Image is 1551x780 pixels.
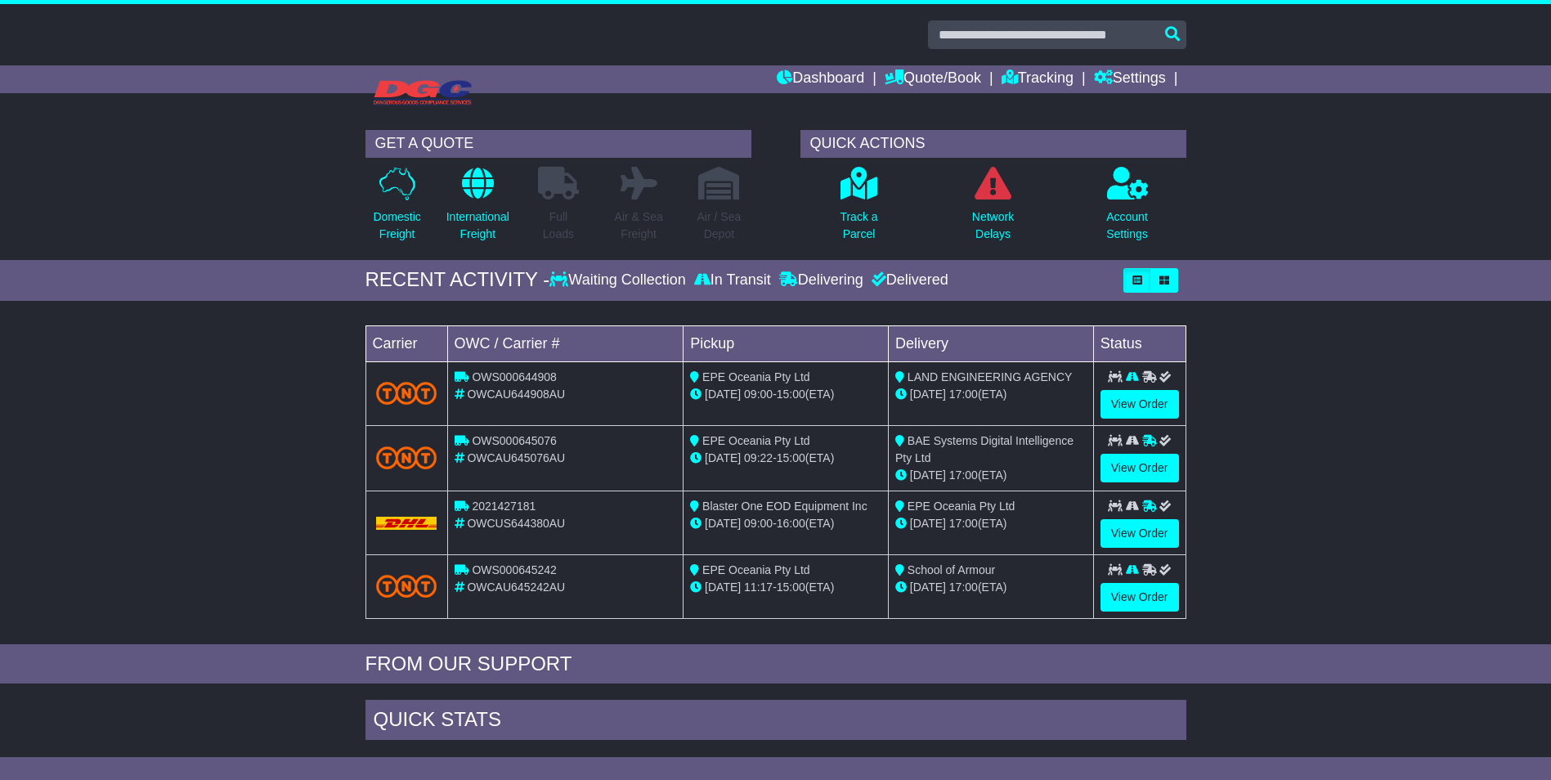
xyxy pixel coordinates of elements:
[472,434,557,447] span: OWS000645076
[777,388,805,401] span: 15:00
[777,517,805,530] span: 16:00
[1100,390,1179,419] a: View Order
[615,208,663,243] p: Air & Sea Freight
[895,515,1087,532] div: (ETA)
[910,581,946,594] span: [DATE]
[885,65,981,93] a: Quote/Book
[972,208,1014,243] p: Network Delays
[777,65,864,93] a: Dashboard
[373,208,420,243] p: Domestic Freight
[840,208,877,243] p: Track a Parcel
[365,130,751,158] div: GET A QUOTE
[971,166,1015,252] a: NetworkDelays
[376,517,437,530] img: DHL.png
[744,517,773,530] span: 09:00
[702,434,810,447] span: EPE Oceania Pty Ltd
[1100,519,1179,548] a: View Order
[376,575,437,597] img: TNT_Domestic.png
[447,325,684,361] td: OWC / Carrier #
[372,166,421,252] a: DomesticFreight
[908,370,1073,383] span: LAND ENGINEERING AGENCY
[910,388,946,401] span: [DATE]
[690,386,881,403] div: - (ETA)
[365,325,447,361] td: Carrier
[472,563,557,576] span: OWS000645242
[467,451,565,464] span: OWCAU645076AU
[705,388,741,401] span: [DATE]
[744,581,773,594] span: 11:17
[690,579,881,596] div: - (ETA)
[549,271,689,289] div: Waiting Collection
[1105,166,1149,252] a: AccountSettings
[365,700,1186,744] div: Quick Stats
[777,581,805,594] span: 15:00
[744,451,773,464] span: 09:22
[949,517,978,530] span: 17:00
[895,579,1087,596] div: (ETA)
[744,388,773,401] span: 09:00
[895,467,1087,484] div: (ETA)
[1093,325,1186,361] td: Status
[895,386,1087,403] div: (ETA)
[446,208,509,243] p: International Freight
[949,468,978,482] span: 17:00
[467,388,565,401] span: OWCAU644908AU
[446,166,510,252] a: InternationalFreight
[1100,454,1179,482] a: View Order
[365,652,1186,676] div: FROM OUR SUPPORT
[365,268,550,292] div: RECENT ACTIVITY -
[1100,583,1179,612] a: View Order
[949,581,978,594] span: 17:00
[472,370,557,383] span: OWS000644908
[908,563,995,576] span: School of Armour
[467,581,565,594] span: OWCAU645242AU
[908,500,1015,513] span: EPE Oceania Pty Ltd
[697,208,742,243] p: Air / Sea Depot
[690,271,775,289] div: In Transit
[1002,65,1074,93] a: Tracking
[1106,208,1148,243] p: Account Settings
[910,517,946,530] span: [DATE]
[472,500,536,513] span: 2021427181
[376,382,437,404] img: TNT_Domestic.png
[1094,65,1166,93] a: Settings
[839,166,878,252] a: Track aParcel
[376,446,437,468] img: TNT_Domestic.png
[949,388,978,401] span: 17:00
[888,325,1093,361] td: Delivery
[705,581,741,594] span: [DATE]
[800,130,1186,158] div: QUICK ACTIONS
[702,500,867,513] span: Blaster One EOD Equipment Inc
[910,468,946,482] span: [DATE]
[702,370,810,383] span: EPE Oceania Pty Ltd
[690,515,881,532] div: - (ETA)
[467,517,565,530] span: OWCUS644380AU
[705,451,741,464] span: [DATE]
[895,434,1074,464] span: BAE Systems Digital Intelligence Pty Ltd
[705,517,741,530] span: [DATE]
[867,271,948,289] div: Delivered
[684,325,889,361] td: Pickup
[538,208,579,243] p: Full Loads
[690,450,881,467] div: - (ETA)
[775,271,867,289] div: Delivering
[702,563,810,576] span: EPE Oceania Pty Ltd
[777,451,805,464] span: 15:00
